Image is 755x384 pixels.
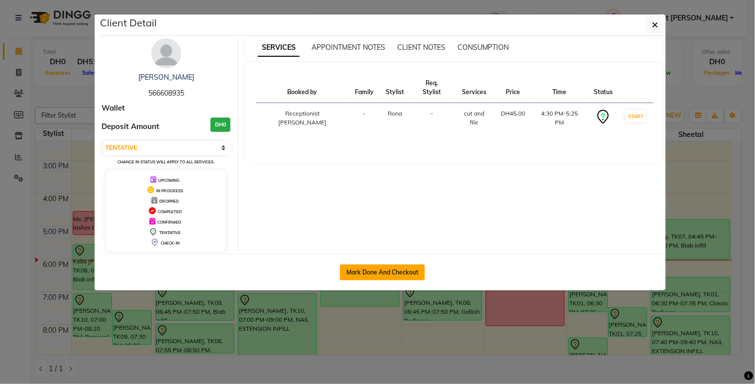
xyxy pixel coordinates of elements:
[211,118,230,132] h3: DH0
[101,15,157,30] h5: Client Detail
[532,73,588,103] th: Time
[459,109,489,127] div: cut and file
[102,103,125,114] span: Wallet
[159,199,179,204] span: DROPPED
[495,73,532,103] th: Price
[157,220,181,225] span: CONFIRMED
[312,43,385,52] span: APPOINTMENT NOTES
[349,73,380,103] th: Family
[410,73,453,103] th: Req. Stylist
[588,73,619,103] th: Status
[397,43,445,52] span: CLIENT NOTES
[159,230,181,235] span: TENTATIVE
[161,241,180,246] span: CHECK-IN
[340,264,425,280] button: Mark Done And Checkout
[256,73,349,103] th: Booked by
[453,73,495,103] th: Services
[410,103,453,133] td: -
[148,89,184,98] span: 566608935
[156,188,183,193] span: IN PROGRESS
[501,109,526,118] div: DH45.00
[349,103,380,133] td: -
[102,121,160,132] span: Deposit Amount
[117,159,215,164] small: Change in status will apply to all services.
[158,209,182,214] span: COMPLETED
[626,110,646,123] button: START
[258,39,300,57] span: SERVICES
[457,43,509,52] span: CONSUMPTION
[256,103,349,133] td: Receptionist [PERSON_NAME]
[532,103,588,133] td: 4:30 PM-5:25 PM
[138,73,194,82] a: [PERSON_NAME]
[388,110,402,117] span: Rona
[158,178,180,183] span: UPCOMING
[380,73,410,103] th: Stylist
[151,38,181,68] img: avatar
